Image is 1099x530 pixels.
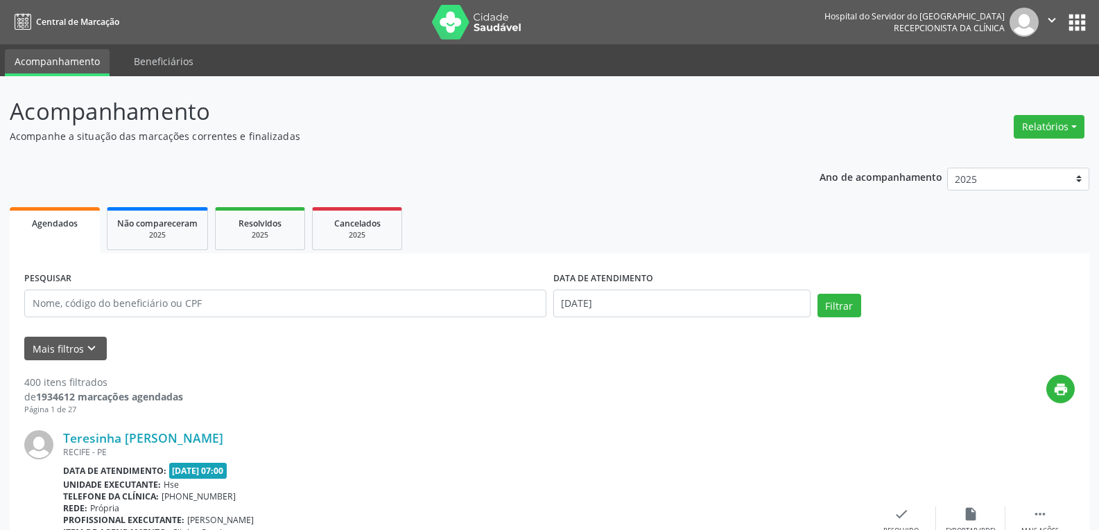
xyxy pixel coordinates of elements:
div: Hospital do Servidor do [GEOGRAPHIC_DATA] [824,10,1005,22]
b: Data de atendimento: [63,465,166,477]
b: Profissional executante: [63,514,184,526]
span: Não compareceram [117,218,198,229]
a: Central de Marcação [10,10,119,33]
span: Resolvidos [239,218,282,229]
p: Acompanhamento [10,94,765,129]
span: Agendados [32,218,78,229]
b: Unidade executante: [63,479,161,491]
a: Beneficiários [124,49,203,73]
button: Mais filtroskeyboard_arrow_down [24,337,107,361]
button: apps [1065,10,1089,35]
label: DATA DE ATENDIMENTO [553,268,653,290]
div: 2025 [225,230,295,240]
div: 400 itens filtrados [24,375,183,389]
a: Acompanhamento [5,49,110,76]
i: print [1053,382,1068,397]
span: [DATE] 07:00 [169,463,227,479]
button: print [1046,375,1075,403]
div: 2025 [322,230,392,240]
img: img [1010,8,1039,37]
button:  [1039,8,1065,37]
input: Selecione um intervalo [553,290,811,317]
div: de [24,389,183,404]
i:  [1032,506,1048,522]
i:  [1044,12,1059,28]
p: Ano de acompanhamento [820,168,942,185]
button: Relatórios [1014,115,1084,139]
div: Página 1 de 27 [24,404,183,416]
span: Cancelados [334,218,381,229]
i: check [894,506,909,522]
span: Própria [90,502,119,514]
label: PESQUISAR [24,268,71,290]
span: [PERSON_NAME] [187,514,254,526]
span: Central de Marcação [36,16,119,28]
div: RECIFE - PE [63,446,867,458]
i: insert_drive_file [963,506,978,522]
a: Teresinha [PERSON_NAME] [63,430,223,445]
div: 2025 [117,230,198,240]
i: keyboard_arrow_down [84,341,99,356]
button: Filtrar [817,294,861,317]
span: [PHONE_NUMBER] [162,491,236,502]
b: Telefone da clínica: [63,491,159,502]
b: Rede: [63,502,87,514]
strong: 1934612 marcações agendadas [36,390,183,403]
img: img [24,430,53,459]
span: Hse [164,479,179,491]
p: Acompanhe a situação das marcações correntes e finalizadas [10,129,765,143]
input: Nome, código do beneficiário ou CPF [24,290,546,317]
span: Recepcionista da clínica [894,22,1005,34]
